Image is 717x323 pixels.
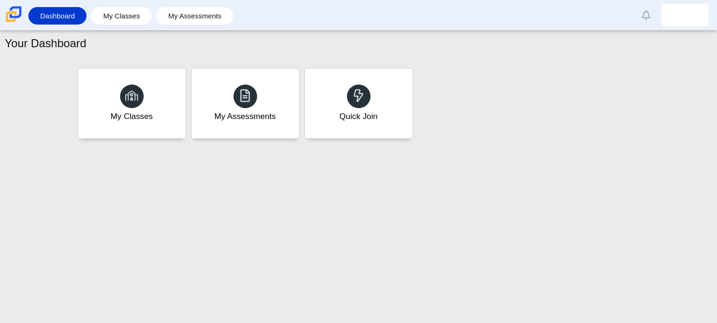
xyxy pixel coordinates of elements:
a: My Assessments [191,68,300,139]
a: My Classes [78,68,186,139]
a: Alerts [636,5,657,25]
a: Quick Join [304,68,413,139]
img: Carmen School of Science & Technology [4,4,24,24]
a: My Classes [96,7,147,25]
div: My Assessments [215,110,276,122]
div: Quick Join [339,110,378,122]
img: jonathan.deleonsan.voOLog [677,8,692,23]
a: Dashboard [33,7,82,25]
a: Carmen School of Science & Technology [4,17,24,25]
a: My Assessments [161,7,229,25]
h1: Your Dashboard [5,35,86,51]
div: My Classes [111,110,153,122]
a: jonathan.deleonsan.voOLog [661,4,708,26]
